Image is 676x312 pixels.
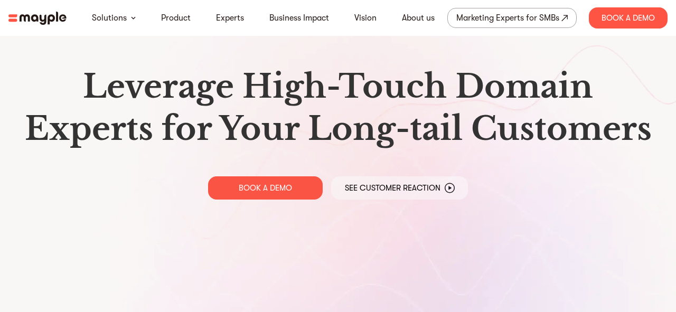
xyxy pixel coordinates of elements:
a: Experts [216,12,244,24]
a: About us [402,12,435,24]
a: Marketing Experts for SMBs [447,8,577,28]
a: Product [161,12,191,24]
a: Solutions [92,12,127,24]
a: See Customer Reaction [331,176,468,200]
a: BOOK A DEMO [208,176,323,200]
h1: Leverage High-Touch Domain Experts for Your Long-tail Customers [17,65,659,150]
img: arrow-down [131,16,136,20]
img: mayple-logo [8,12,67,25]
div: Book A Demo [589,7,668,29]
div: Marketing Experts for SMBs [456,11,559,25]
p: BOOK A DEMO [239,183,292,193]
a: Vision [354,12,377,24]
p: See Customer Reaction [345,183,440,193]
a: Business Impact [269,12,329,24]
